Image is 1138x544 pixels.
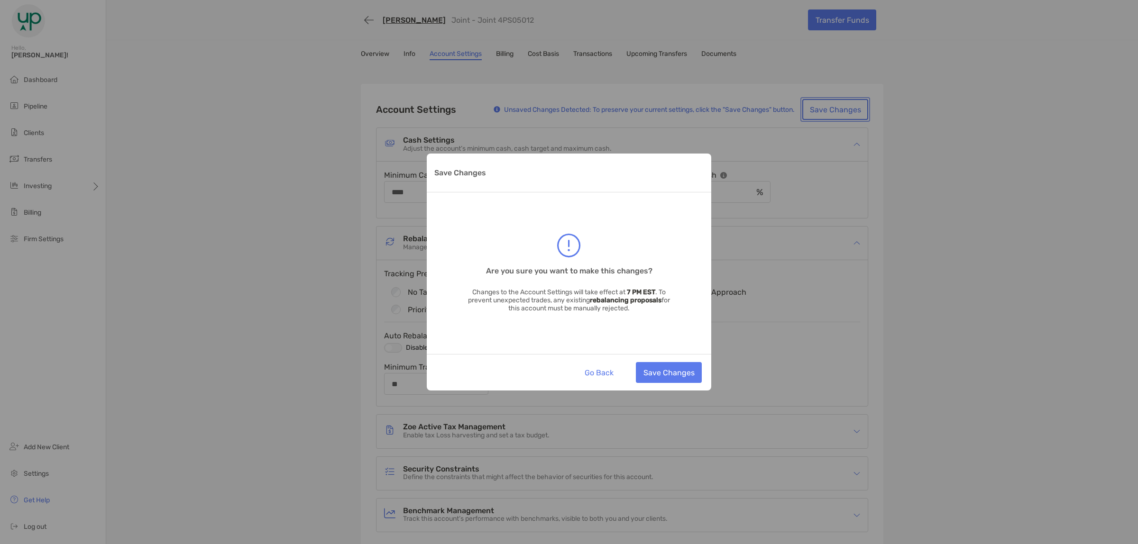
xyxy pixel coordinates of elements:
[486,265,652,277] h3: Are you sure you want to make this changes?
[636,362,702,383] button: Save Changes
[434,167,486,179] p: Save Changes
[427,154,711,390] div: Save Changes
[577,362,621,383] button: Go Back
[627,288,655,296] strong: 7 PM EST
[590,296,661,304] strong: rebalancing proposals
[467,288,671,312] p: Changes to the Account Settings will take effect at . To prevent unexpected trades, any existing ...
